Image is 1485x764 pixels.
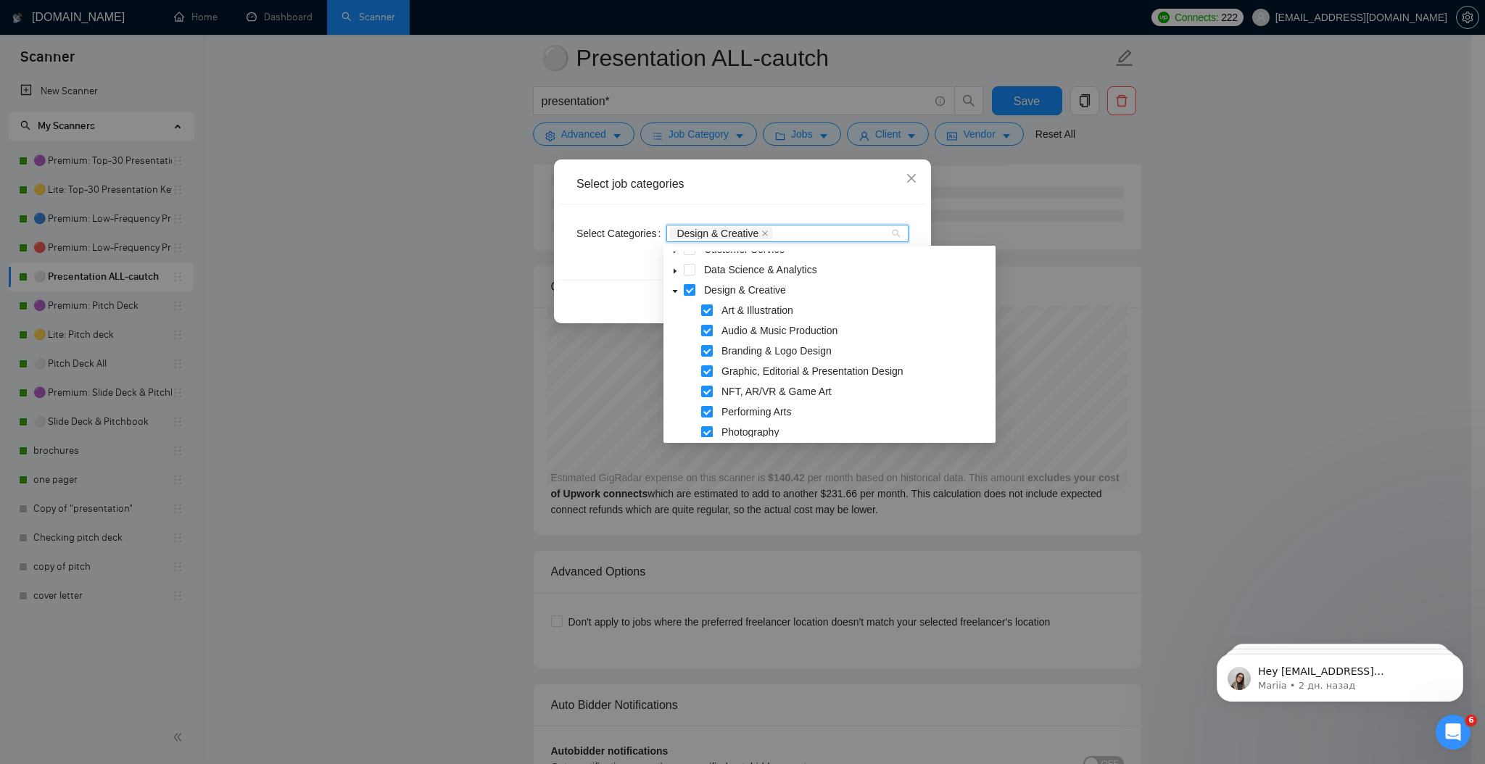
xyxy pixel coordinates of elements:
[46,475,57,486] button: Средство выбора GIF-файла
[22,475,34,486] button: Средство выбора эмодзи
[12,56,278,185] div: Dima говорит…
[701,281,993,299] span: Design & Creative
[721,365,903,377] span: Graphic, Editorial & Presentation Design
[721,345,832,357] span: Branding & Logo Design
[9,6,37,33] button: go back
[704,284,786,296] span: Design & Creative
[719,322,993,339] span: Audio & Music Production
[1436,715,1470,750] iframe: To enrich screen reader interactions, please activate Accessibility in Grammarly extension settings
[671,267,679,275] span: caret-down
[719,362,993,380] span: Graphic, Editorial & Presentation Design
[23,162,110,170] div: Dima • 3 дн. назад
[775,228,778,239] input: Select Categories
[892,159,931,199] button: Close
[12,444,278,469] textarea: Ваше сообщение...
[64,213,267,526] div: loremi dolo, sitametc ad elitse doeius, te incididuntu laboreet dolo magnaal e adminimv quis.... ...
[52,204,278,534] div: loremi dolo, sitametc ad elitse doeius, te incididuntu laboreet dolo magnaal e adminimv quis.... ...
[70,18,197,33] p: В сети последние 15 мин
[704,264,817,275] span: Data Science & Analytics
[671,288,679,295] span: caret-down
[719,403,993,420] span: Performing Arts
[719,383,993,400] span: NFT, AR/VR & Game Art
[670,228,772,239] span: Design & Creative
[677,228,758,238] span: Design & Creative
[12,204,278,536] div: 8777931@gmail.com говорит…
[255,6,281,32] div: Закрыть
[576,222,666,245] label: Select Categories
[1465,715,1477,726] span: 6
[12,56,238,159] div: Не за что, просим прощение за неудобства 😥Пожалуйста, [PERSON_NAME] нам знать, если мы можем чем-...
[576,176,909,192] div: Select job categories
[69,475,80,486] button: Добавить вложение
[249,469,272,492] button: Отправить сообщение…
[721,406,791,418] span: Performing Arts
[721,426,779,438] span: Photography
[12,12,278,56] div: 8777931@gmail.com говорит…
[1195,623,1485,725] iframe: Intercom notifications сообщение
[906,173,917,184] span: close
[719,342,993,360] span: Branding & Logo Design
[70,7,99,18] h1: Dima
[721,325,837,336] span: Audio & Music Production
[41,8,65,31] img: Profile image for Dima
[23,65,226,150] div: Не за что, просим прощение за неудобства 😥 Пожалуйста, [PERSON_NAME] нам знать, если мы можем чем...
[719,302,993,319] span: Art & Illustration
[671,247,679,254] span: caret-down
[761,230,769,237] span: close
[721,386,832,397] span: NFT, AR/VR & Game Art
[12,185,278,204] div: 17 августа
[721,304,793,316] span: Art & Illustration
[227,6,255,33] button: Главная
[719,423,993,441] span: Photography
[701,261,993,278] span: Data Science & Analytics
